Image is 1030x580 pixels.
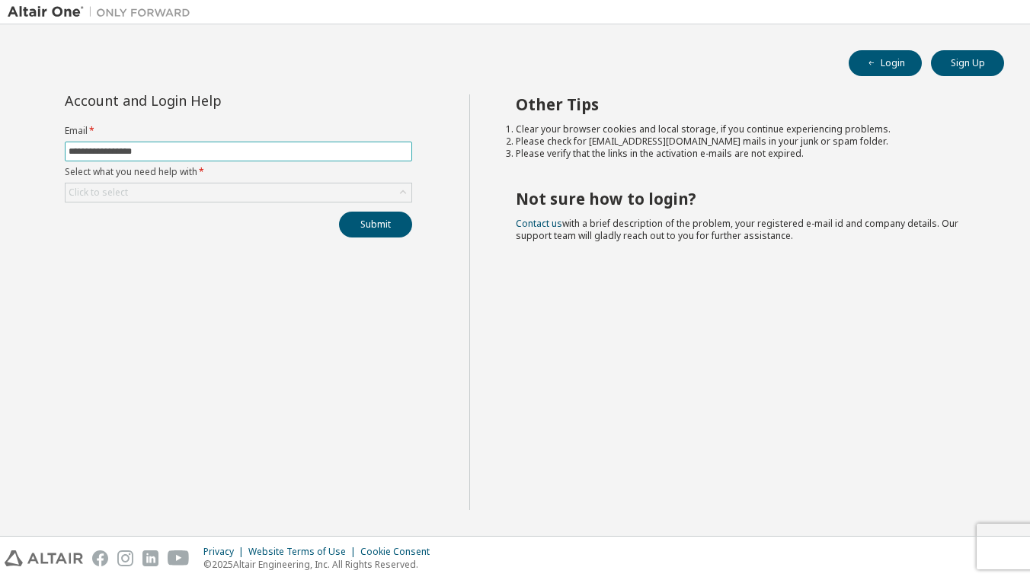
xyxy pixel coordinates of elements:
[203,558,439,571] p: © 2025 Altair Engineering, Inc. All Rights Reserved.
[168,550,190,566] img: youtube.svg
[65,166,412,178] label: Select what you need help with
[931,50,1004,76] button: Sign Up
[516,217,958,242] span: with a brief description of the problem, your registered e-mail id and company details. Our suppo...
[360,546,439,558] div: Cookie Consent
[5,550,83,566] img: altair_logo.svg
[516,135,977,148] li: Please check for [EMAIL_ADDRESS][DOMAIN_NAME] mails in your junk or spam folder.
[516,123,977,135] li: Clear your browser cookies and local storage, if you continue experiencing problems.
[69,186,128,199] div: Click to select
[8,5,198,20] img: Altair One
[65,94,343,107] div: Account and Login Help
[117,550,133,566] img: instagram.svg
[66,183,411,202] div: Click to select
[516,217,562,230] a: Contact us
[142,550,158,566] img: linkedin.svg
[203,546,248,558] div: Privacy
[516,189,977,209] h2: Not sure how to login?
[339,212,412,237] button: Submit
[849,50,922,76] button: Login
[92,550,108,566] img: facebook.svg
[248,546,360,558] div: Website Terms of Use
[516,94,977,114] h2: Other Tips
[65,125,412,137] label: Email
[516,148,977,160] li: Please verify that the links in the activation e-mails are not expired.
